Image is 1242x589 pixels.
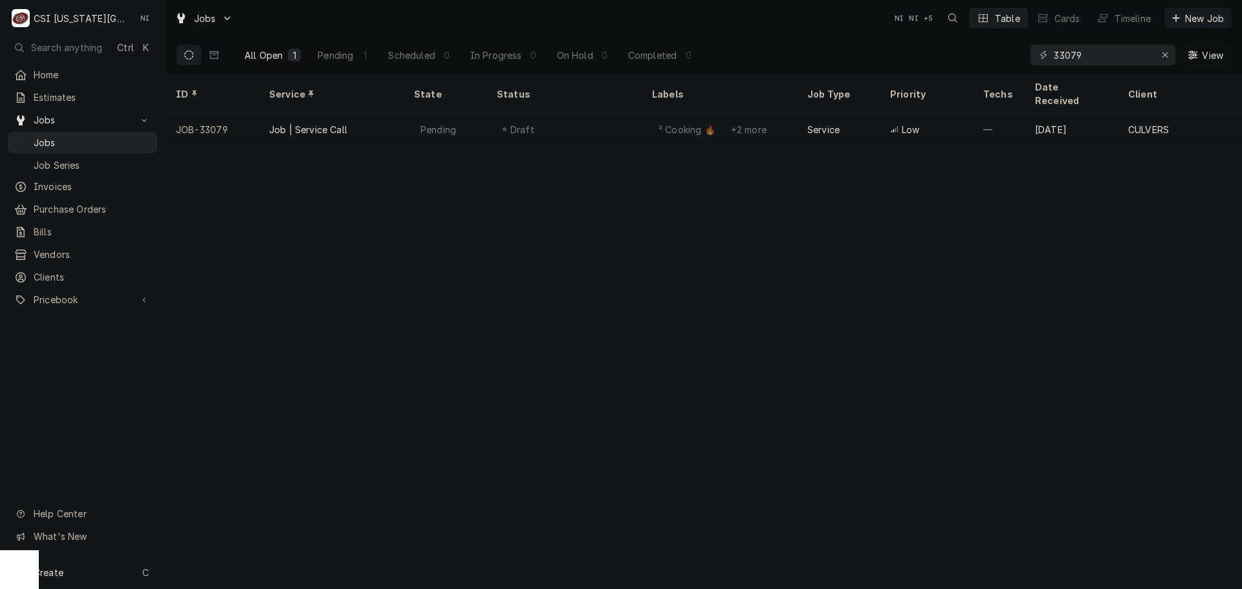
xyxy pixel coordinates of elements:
[8,155,157,176] a: Job Series
[414,87,476,101] div: State
[1128,123,1169,136] div: CULVERS
[34,136,151,149] span: Jobs
[470,48,522,62] div: In Progress
[142,566,149,579] span: C
[34,68,151,81] span: Home
[890,9,908,27] div: Nate Ingram's Avatar
[1199,48,1226,62] span: View
[34,507,149,520] span: Help Center
[1155,45,1175,65] button: Erase input
[1181,45,1232,65] button: View
[1035,80,1105,107] div: Date Received
[290,48,298,62] div: 1
[34,158,151,172] span: Job Series
[973,114,1025,145] div: —
[34,293,131,306] span: Pricebook
[557,48,593,62] div: On Hold
[269,87,391,101] div: Service
[890,9,908,27] div: NI
[34,270,151,284] span: Clients
[143,41,149,54] span: K
[8,36,157,59] button: Search anythingCtrlK
[8,289,157,310] a: Go to Pricebook
[1182,12,1226,25] span: New Job
[8,198,157,220] a: Purchase Orders
[34,567,63,578] span: Create
[8,109,157,131] a: Go to Jobs
[1115,12,1151,25] div: Timeline
[388,48,435,62] div: Scheduled
[730,123,768,136] div: +2 more
[443,48,451,62] div: 0
[34,12,129,25] div: CSI [US_STATE][GEOGRAPHIC_DATA]
[890,87,960,101] div: Priority
[34,225,151,239] span: Bills
[684,48,692,62] div: 0
[919,9,937,27] div: + 5
[31,41,102,54] span: Search anything
[34,530,149,543] span: What's New
[1054,45,1151,65] input: Keyword search
[628,48,677,62] div: Completed
[8,64,157,85] a: Home
[657,123,717,136] div: ² Cooking 🔥
[942,8,963,28] button: Open search
[176,87,246,101] div: ID
[983,87,1014,101] div: Techs
[8,132,157,153] a: Jobs
[8,503,157,524] a: Go to Help Center
[12,9,30,27] div: CSI Kansas City's Avatar
[34,202,151,216] span: Purchase Orders
[361,48,369,62] div: 1
[8,244,157,265] a: Vendors
[905,9,923,27] div: Nate Ingram's Avatar
[497,87,629,101] div: Status
[169,8,238,29] a: Go to Jobs
[807,87,869,101] div: Job Type
[1164,8,1232,28] button: New Job
[34,248,151,261] span: Vendors
[995,12,1020,25] div: Table
[905,9,923,27] div: NI
[419,123,457,136] div: Pending
[8,266,157,288] a: Clients
[166,114,259,145] div: JOB-33079
[8,176,157,197] a: Invoices
[1054,12,1080,25] div: Cards
[807,123,840,136] div: Service
[136,9,154,27] div: NI
[245,48,283,62] div: All Open
[136,9,154,27] div: Nate Ingram's Avatar
[508,123,536,136] div: Draft
[117,41,134,54] span: Ctrl
[8,526,157,547] a: Go to What's New
[269,123,347,136] div: Job | Service Call
[34,91,151,104] span: Estimates
[12,9,30,27] div: C
[1025,114,1118,145] div: [DATE]
[902,123,919,136] span: Low
[34,180,151,193] span: Invoices
[194,12,216,25] span: Jobs
[8,221,157,242] a: Bills
[601,48,609,62] div: 0
[530,48,538,62] div: 0
[318,48,353,62] div: Pending
[8,87,157,108] a: Estimates
[34,113,131,127] span: Jobs
[652,87,787,101] div: Labels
